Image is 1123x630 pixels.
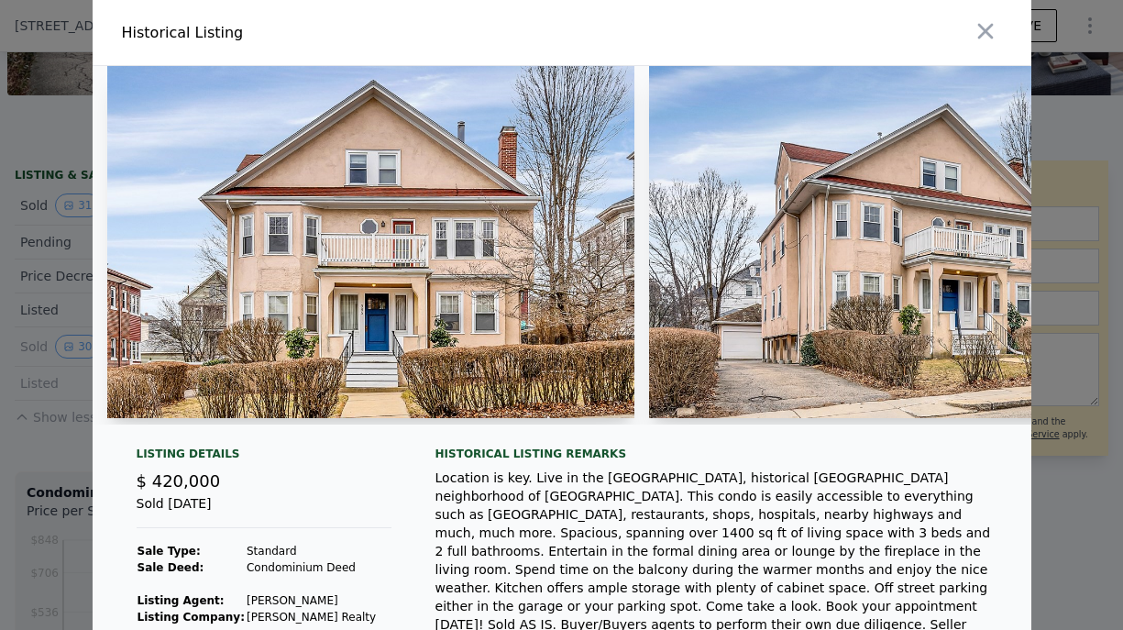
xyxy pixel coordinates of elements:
span: $ 420,000 [137,471,221,491]
div: Historical Listing [122,22,555,44]
img: Property Img [107,66,635,418]
strong: Sale Type: [138,545,201,558]
td: Condominium Deed [246,559,377,576]
div: Sold [DATE] [137,494,391,528]
td: Standard [246,543,377,559]
strong: Listing Company: [138,611,245,624]
div: Listing Details [137,447,391,469]
td: [PERSON_NAME] [246,592,377,609]
strong: Sale Deed: [138,561,204,574]
div: Historical Listing remarks [435,447,1002,461]
td: [PERSON_NAME] Realty [246,609,377,625]
strong: Listing Agent: [138,594,225,607]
